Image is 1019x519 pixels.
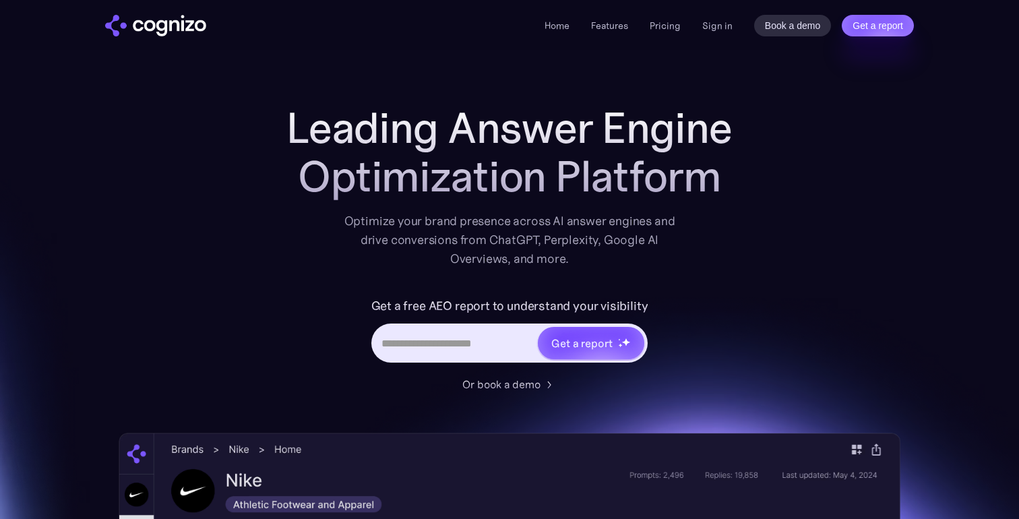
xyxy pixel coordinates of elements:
[344,212,675,268] div: Optimize your brand presence across AI answer engines and drive conversions from ChatGPT, Perplex...
[462,376,541,392] div: Or book a demo
[618,343,623,348] img: star
[105,15,206,36] a: home
[842,15,914,36] a: Get a report
[105,15,206,36] img: cognizo logo
[545,20,569,32] a: Home
[462,376,557,392] a: Or book a demo
[240,104,779,201] h1: Leading Answer Engine Optimization Platform
[591,20,628,32] a: Features
[371,295,648,369] form: Hero URL Input Form
[650,20,681,32] a: Pricing
[536,326,646,361] a: Get a reportstarstarstar
[371,295,648,317] label: Get a free AEO report to understand your visibility
[551,335,612,351] div: Get a report
[702,18,733,34] a: Sign in
[754,15,832,36] a: Book a demo
[618,338,620,340] img: star
[621,338,630,346] img: star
